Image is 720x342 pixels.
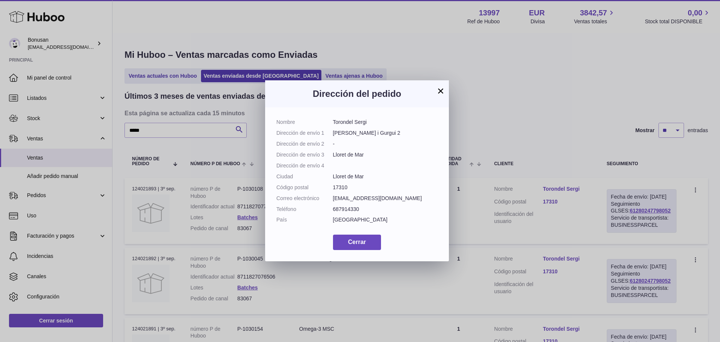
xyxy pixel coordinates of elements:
dt: Ciudad [276,173,333,180]
h3: Dirección del pedido [276,88,438,100]
dt: Código postal [276,184,333,191]
dd: 687914330 [333,206,438,213]
span: Cerrar [348,239,366,245]
dt: Nombre [276,119,333,126]
dt: Dirección de envío 1 [276,130,333,137]
dd: Lloret de Mar [333,173,438,180]
dd: [GEOGRAPHIC_DATA] [333,216,438,223]
button: × [436,86,445,95]
dt: País [276,216,333,223]
dd: Torondel Sergi [333,119,438,126]
dd: [PERSON_NAME] i Gurgui 2 [333,130,438,137]
button: Cerrar [333,235,381,250]
dd: 17310 [333,184,438,191]
dd: Lloret de Mar [333,151,438,158]
dt: Dirección de envío 4 [276,162,333,169]
dt: Dirección de envío 2 [276,140,333,148]
dd: - [333,140,438,148]
dd: [EMAIL_ADDRESS][DOMAIN_NAME] [333,195,438,202]
dt: Correo electrónico [276,195,333,202]
dt: Teléfono [276,206,333,213]
dt: Dirección de envío 3 [276,151,333,158]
